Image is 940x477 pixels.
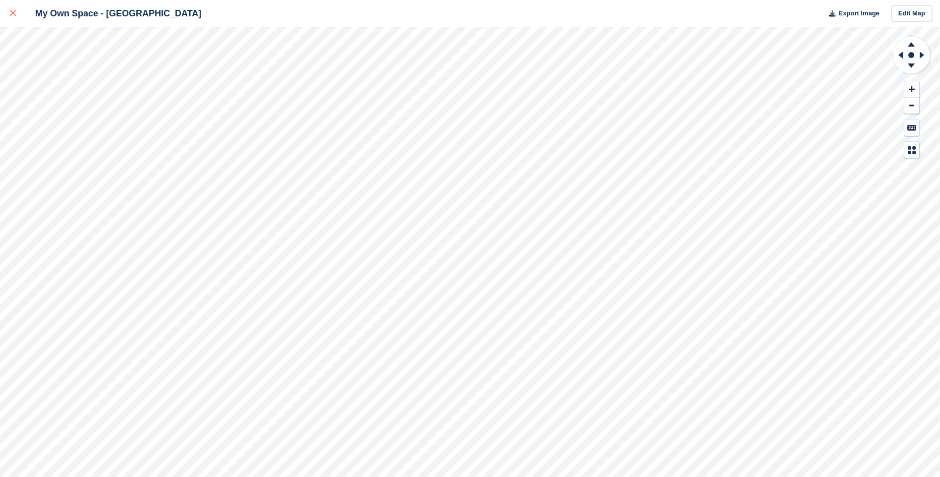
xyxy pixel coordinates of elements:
[838,8,879,18] span: Export Image
[26,7,201,19] div: My Own Space - [GEOGRAPHIC_DATA]
[891,5,932,22] a: Edit Map
[904,98,919,114] button: Zoom Out
[823,5,880,22] button: Export Image
[904,142,919,158] button: Map Legend
[904,81,919,98] button: Zoom In
[904,119,919,136] button: Keyboard Shortcuts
